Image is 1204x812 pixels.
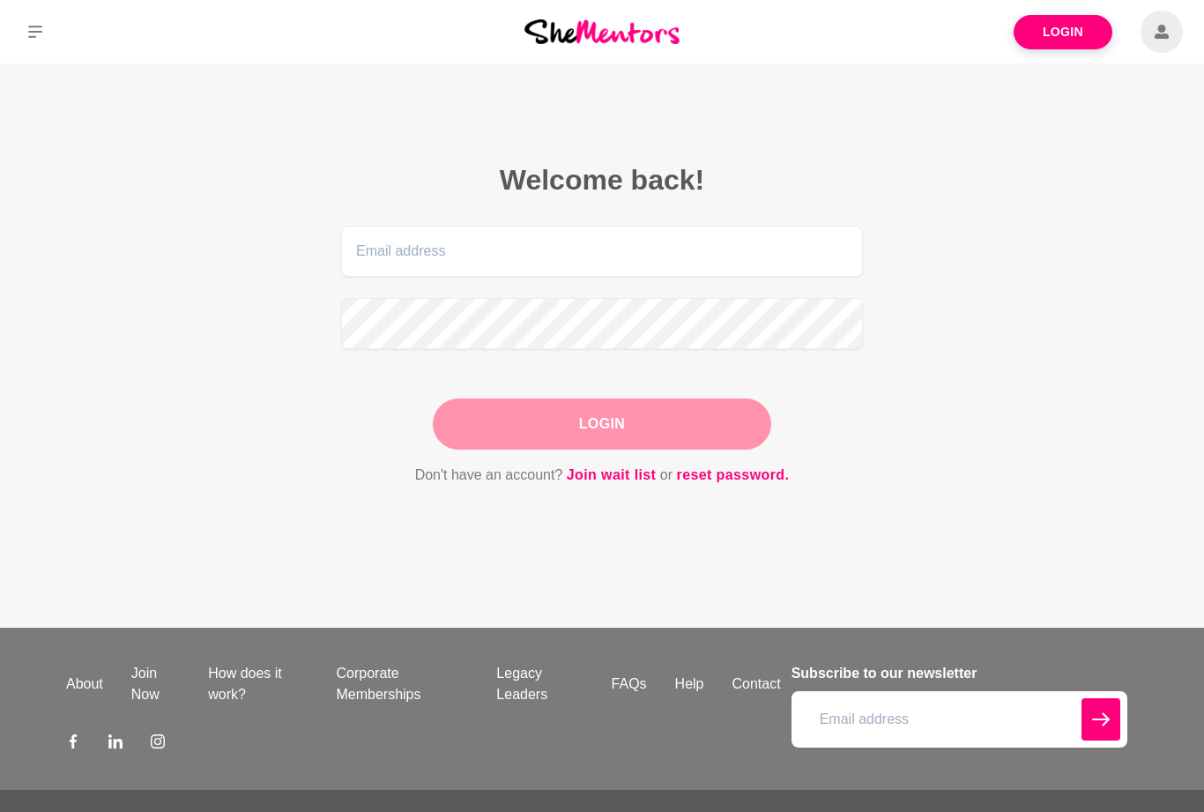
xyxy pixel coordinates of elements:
[677,464,790,487] a: reset password.
[792,691,1127,748] input: Email address
[194,663,322,705] a: How does it work?
[792,663,1127,684] h4: Subscribe to our newsletter
[341,464,863,487] p: Don't have an account? or
[524,19,680,43] img: She Mentors Logo
[341,226,863,277] input: Email address
[567,464,657,487] a: Join wait list
[598,674,661,695] a: FAQs
[1014,15,1112,49] a: Login
[66,734,80,755] a: Facebook
[482,663,597,705] a: Legacy Leaders
[108,734,123,755] a: LinkedIn
[322,663,482,705] a: Corporate Memberships
[151,734,165,755] a: Instagram
[52,674,117,695] a: About
[661,674,718,695] a: Help
[117,663,194,705] a: Join Now
[341,162,863,197] h2: Welcome back!
[718,674,795,695] a: Contact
